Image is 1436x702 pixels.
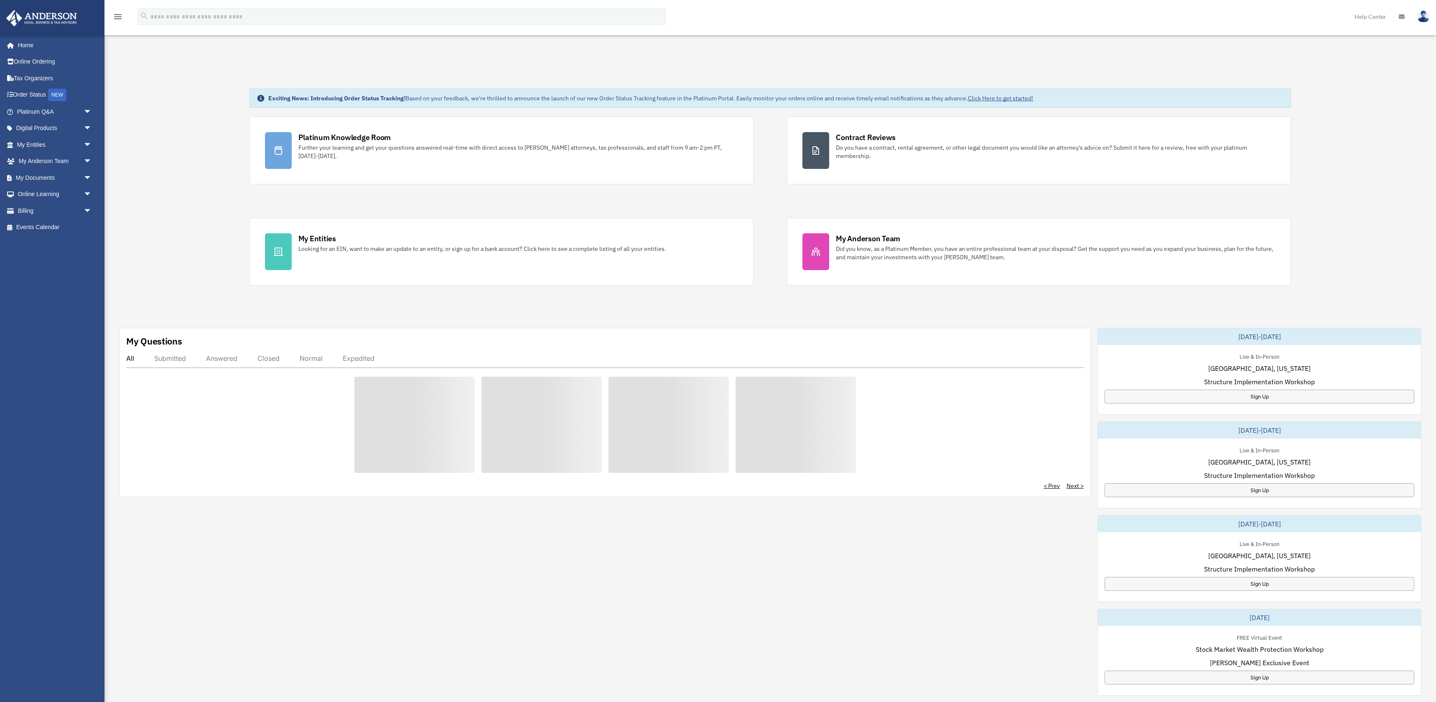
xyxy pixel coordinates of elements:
[250,117,754,184] a: Platinum Knowledge Room Further your learning and get your questions answered real-time with dire...
[84,186,100,203] span: arrow_drop_down
[1204,377,1315,387] span: Structure Implementation Workshop
[1044,482,1060,490] a: < Prev
[298,132,391,143] div: Platinum Knowledge Room
[6,103,104,120] a: Platinum Q&Aarrow_drop_down
[1208,363,1311,373] span: [GEOGRAPHIC_DATA], [US_STATE]
[1105,577,1414,591] a: Sign Up
[1098,516,1421,532] div: [DATE]-[DATE]
[84,169,100,186] span: arrow_drop_down
[48,89,66,101] div: NEW
[113,12,123,22] i: menu
[250,218,754,286] a: My Entities Looking for an EIN, want to make an update to an entity, or sign up for a bank accoun...
[84,202,100,220] span: arrow_drop_down
[4,10,79,26] img: Anderson Advisors Platinum Portal
[6,153,104,170] a: My Anderson Teamarrow_drop_down
[298,233,336,244] div: My Entities
[126,335,182,347] div: My Questions
[298,143,738,160] div: Further your learning and get your questions answered real-time with direct access to [PERSON_NAM...
[6,37,100,54] a: Home
[1196,644,1324,654] span: Stock Market Wealth Protection Workshop
[787,218,1291,286] a: My Anderson Team Did you know, as a Platinum Member, you have an entire professional team at your...
[836,245,1276,261] div: Did you know, as a Platinum Member, you have an entire professional team at your disposal? Get th...
[836,143,1276,160] div: Do you have a contract, rental agreement, or other legal document you would like an attorney's ad...
[84,103,100,120] span: arrow_drop_down
[968,94,1033,102] a: Click Here to get started!
[6,219,104,236] a: Events Calendar
[84,120,100,137] span: arrow_drop_down
[6,120,104,137] a: Digital Productsarrow_drop_down
[6,54,104,70] a: Online Ordering
[1230,633,1289,641] div: FREE Virtual Event
[1098,609,1421,626] div: [DATE]
[787,117,1291,184] a: Contract Reviews Do you have a contract, rental agreement, or other legal document you would like...
[1098,422,1421,439] div: [DATE]-[DATE]
[343,354,374,362] div: Expedited
[1233,352,1286,360] div: Live & In-Person
[1208,551,1311,561] span: [GEOGRAPHIC_DATA], [US_STATE]
[6,70,104,87] a: Tax Organizers
[1204,564,1315,574] span: Structure Implementation Workshop
[140,11,149,20] i: search
[268,94,405,102] strong: Exciting News: Introducing Order Status Tracking!
[6,87,104,104] a: Order StatusNEW
[126,354,134,362] div: All
[84,153,100,170] span: arrow_drop_down
[1233,539,1286,548] div: Live & In-Person
[300,354,323,362] div: Normal
[154,354,186,362] div: Submitted
[206,354,237,362] div: Answered
[84,136,100,153] span: arrow_drop_down
[6,186,104,203] a: Online Learningarrow_drop_down
[1105,483,1414,497] a: Sign Up
[1204,470,1315,480] span: Structure Implementation Workshop
[6,169,104,186] a: My Documentsarrow_drop_down
[1105,390,1414,403] a: Sign Up
[6,136,104,153] a: My Entitiesarrow_drop_down
[298,245,666,253] div: Looking for an EIN, want to make an update to an entity, or sign up for a bank account? Click her...
[113,15,123,22] a: menu
[1233,445,1286,454] div: Live & In-Person
[1417,10,1430,23] img: User Pic
[257,354,280,362] div: Closed
[1098,328,1421,345] div: [DATE]-[DATE]
[836,233,900,244] div: My Anderson Team
[1105,671,1414,684] a: Sign Up
[1067,482,1084,490] a: Next >
[6,202,104,219] a: Billingarrow_drop_down
[1210,658,1309,668] span: [PERSON_NAME] Exclusive Event
[1208,457,1311,467] span: [GEOGRAPHIC_DATA], [US_STATE]
[268,94,1033,102] div: Based on your feedback, we're thrilled to announce the launch of our new Order Status Tracking fe...
[836,132,896,143] div: Contract Reviews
